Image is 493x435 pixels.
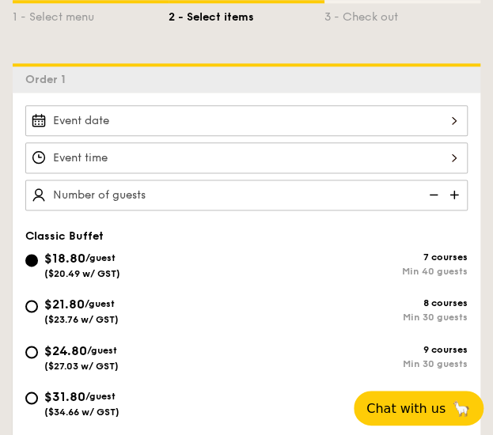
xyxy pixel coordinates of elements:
input: $21.80/guest($23.76 w/ GST)8 coursesMin 30 guests [25,300,38,312]
span: Chat with us [366,401,446,416]
input: $18.80/guest($20.49 w/ GST)7 coursesMin 40 guests [25,254,38,267]
div: 3 - Check out [324,3,480,25]
div: 8 courses [247,297,468,308]
span: /guest [85,252,116,263]
span: Classic Buffet [25,229,104,243]
span: /guest [85,298,115,309]
span: /guest [87,344,117,355]
div: Min 30 guests [247,312,468,323]
img: icon-reduce.1d2dbef1.svg [420,180,444,210]
div: Min 30 guests [247,357,468,369]
span: $31.80 [44,388,85,403]
span: 🦙 [452,399,471,418]
div: Min 40 guests [247,266,468,277]
input: Number of guests [25,180,468,210]
input: $31.80/guest($34.66 w/ GST)10 coursesMin 30 guests [25,391,38,404]
img: icon-add.58712e84.svg [444,180,468,210]
span: ($23.76 w/ GST) [44,314,119,325]
div: Min 30 guests [247,403,468,414]
span: ($34.66 w/ GST) [44,406,119,417]
span: ($27.03 w/ GST) [44,360,119,371]
input: Event date [25,105,468,136]
input: $24.80/guest($27.03 w/ GST)9 coursesMin 30 guests [25,346,38,358]
div: 10 courses [247,389,468,400]
button: Chat with us🦙 [354,391,484,426]
div: 9 courses [247,343,468,354]
div: 1 - Select menu [13,3,169,25]
span: $21.80 [44,297,85,312]
span: $18.80 [44,251,85,266]
input: Event time [25,142,468,173]
div: 2 - Select items [169,3,324,25]
span: ($20.49 w/ GST) [44,268,120,279]
span: Order 1 [25,73,72,86]
span: /guest [85,390,116,401]
div: 7 courses [247,252,468,263]
span: $24.80 [44,342,87,357]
